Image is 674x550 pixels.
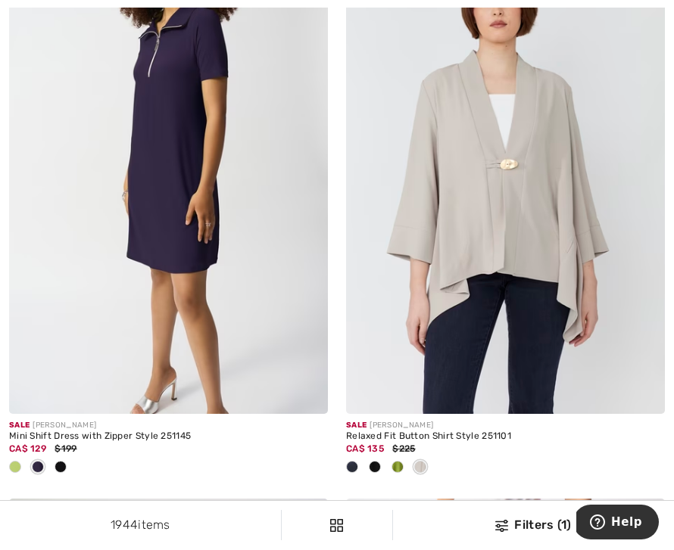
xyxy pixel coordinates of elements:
span: CA$ 135 [346,443,384,454]
div: [PERSON_NAME] [9,420,328,431]
div: [PERSON_NAME] [346,420,665,431]
div: Filters (1) [402,516,665,534]
div: Dune [409,455,432,480]
div: Greenery [4,455,27,480]
div: Black [49,455,72,480]
span: CA$ 129 [9,443,46,454]
span: 1944 [111,517,138,532]
img: Filters [330,519,343,532]
div: Black [364,455,386,480]
div: Greenery [386,455,409,480]
span: $199 [55,443,76,454]
div: Relaxed Fit Button Shirt Style 251101 [346,431,665,442]
img: Filters [495,520,508,532]
div: Mini Shift Dress with Zipper Style 251145 [9,431,328,442]
iframe: Opens a widget where you can find more information [576,505,659,542]
span: Sale [346,421,367,430]
div: Midnight Blue [341,455,364,480]
span: Sale [9,421,30,430]
div: Midnight Blue [27,455,49,480]
span: $225 [392,443,415,454]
